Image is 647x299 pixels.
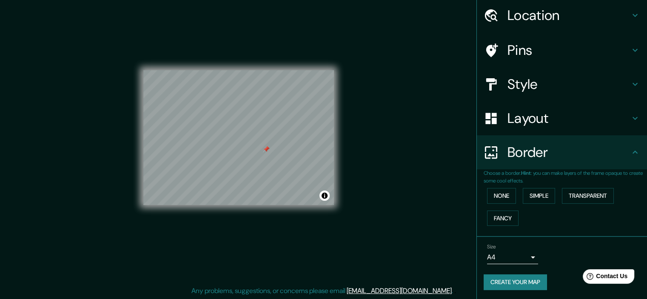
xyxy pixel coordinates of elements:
[477,67,647,101] div: Style
[562,188,614,204] button: Transparent
[477,135,647,169] div: Border
[454,286,456,296] div: .
[453,286,454,296] div: .
[507,110,630,127] h4: Layout
[507,144,630,161] h4: Border
[487,188,516,204] button: None
[487,251,538,264] div: A4
[191,286,453,296] p: Any problems, suggestions, or concerns please email .
[507,42,630,59] h4: Pins
[477,101,647,135] div: Layout
[484,169,647,185] p: Choose a border. : you can make layers of the frame opaque to create some cool effects.
[507,76,630,93] h4: Style
[487,243,496,251] label: Size
[477,33,647,67] div: Pins
[484,274,547,290] button: Create your map
[319,191,330,201] button: Toggle attribution
[487,211,519,226] button: Fancy
[523,188,555,204] button: Simple
[571,266,638,290] iframe: Help widget launcher
[347,286,452,295] a: [EMAIL_ADDRESS][DOMAIN_NAME]
[521,170,531,177] b: Hint
[507,7,630,24] h4: Location
[143,70,334,205] canvas: Map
